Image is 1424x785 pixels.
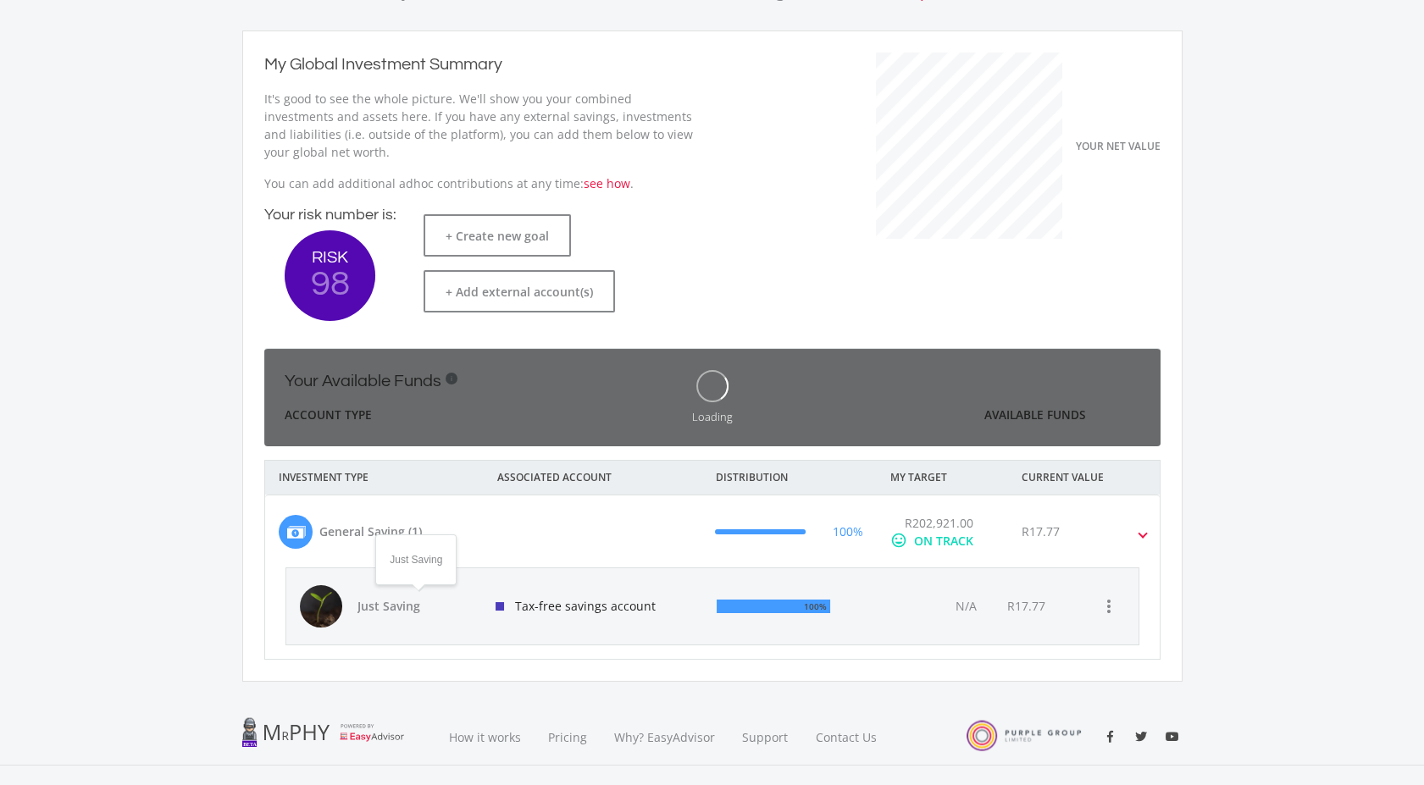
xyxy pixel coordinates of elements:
p: It's good to see the whole picture. We'll show you your combined investments and assets here. If ... [264,90,695,161]
div: CURRENT VALUE [1008,461,1183,495]
div: Tax-free savings account [482,568,704,644]
span: 98 [285,266,375,302]
i: more_vert [1099,596,1119,616]
button: + Create new goal [424,214,571,257]
div: INVESTMENT TYPE [265,461,484,495]
div: 100% [800,598,827,615]
div: General Saving (1) 100% R202,921.00 mood ON TRACK R17.77 [265,567,1160,659]
div: R17.77 [1022,522,1060,540]
div: Loading [692,409,733,425]
a: Support [729,709,802,766]
button: + Add external account(s) [424,270,615,312]
div: ON TRACK [914,532,973,550]
h2: My Global Investment Summary [264,53,502,78]
div: MY TARGET [877,461,1008,495]
span: RISK [285,249,375,266]
span: Just Saving [357,598,476,615]
img: oval.svg [696,370,729,402]
div: DISTRIBUTION [702,461,877,495]
div: 100% [833,522,863,540]
a: Contact Us [802,709,892,766]
h4: Your risk number is: [264,206,396,224]
mat-expansion-panel-header: General Saving (1) 100% R202,921.00 mood ON TRACK R17.77 [265,495,1160,567]
button: more_vert [1092,589,1126,623]
span: R202,921.00 [905,515,973,531]
a: Why? EasyAdvisor [601,709,729,766]
a: see how [584,175,630,191]
span: YOUR NET VALUE [1076,139,1161,153]
a: How it works [435,709,535,766]
a: Pricing [535,709,601,766]
p: You can add additional adhoc contributions at any time: . [264,174,695,192]
button: RISK 98 [285,230,375,321]
span: N/A [955,598,976,614]
div: ASSOCIATED ACCOUNT [484,461,702,495]
div: R17.77 [1006,598,1044,615]
div: General Saving (1) [319,522,422,540]
i: mood [890,532,907,549]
